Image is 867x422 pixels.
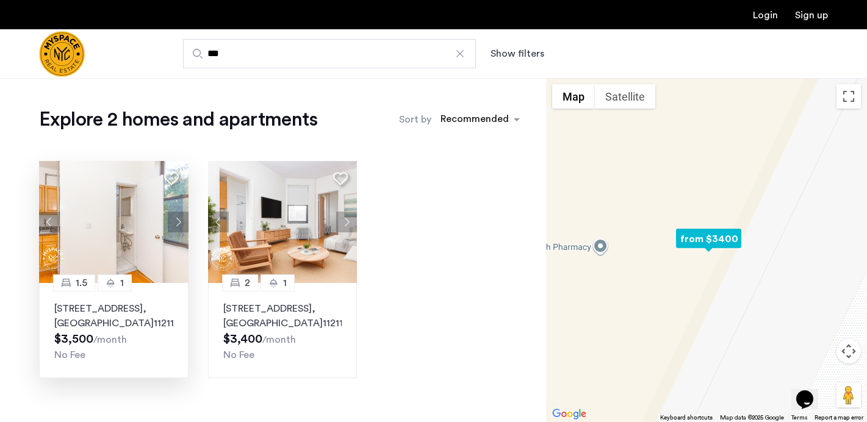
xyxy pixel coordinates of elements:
[223,350,254,360] span: No Fee
[208,283,358,378] a: 21[STREET_ADDRESS], [GEOGRAPHIC_DATA]11211No Fee
[262,335,296,345] sub: /month
[549,406,589,422] img: Google
[208,212,229,232] button: Previous apartment
[795,10,828,20] a: Registration
[54,301,173,331] p: [STREET_ADDRESS] 11211
[552,84,595,109] button: Show street map
[434,109,526,131] ng-select: sort-apartment
[93,335,127,345] sub: /month
[183,39,476,68] input: Apartment Search
[208,161,358,283] img: af89ecc1-02ec-4b73-9198-5dcabcf3354e_638930352820266734.jpeg
[836,339,861,363] button: Map camera controls
[549,406,589,422] a: Open this area in Google Maps (opens a new window)
[39,283,189,378] a: 1.51[STREET_ADDRESS], [GEOGRAPHIC_DATA]11211No Fee
[283,276,287,290] span: 1
[720,415,784,421] span: Map data ©2025 Google
[491,46,544,61] button: Show or hide filters
[791,373,830,410] iframe: chat widget
[39,161,189,283] img: af89ecc1-02ec-4b73-9198-5dcabcf3354e_638827431146645683.jpeg
[336,212,357,232] button: Next apartment
[753,10,778,20] a: Login
[439,112,509,129] div: Recommended
[223,301,342,331] p: [STREET_ADDRESS] 11211
[223,333,262,345] span: $3,400
[815,413,863,422] a: Report a map error
[39,107,317,132] h1: Explore 2 homes and apartments
[39,212,60,232] button: Previous apartment
[76,276,87,290] span: 1.5
[595,84,655,109] button: Show satellite imagery
[245,276,250,290] span: 2
[168,212,189,232] button: Next apartment
[671,225,746,252] div: from $3400
[54,333,93,345] span: $3,500
[54,350,85,360] span: No Fee
[120,276,124,290] span: 1
[660,413,713,422] button: Keyboard shortcuts
[39,31,85,77] img: logo
[39,31,85,77] a: Cazamio Logo
[791,413,807,422] a: Terms (opens in new tab)
[836,383,861,407] button: Drag Pegman onto the map to open Street View
[836,84,861,109] button: Toggle fullscreen view
[399,112,431,127] label: Sort by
